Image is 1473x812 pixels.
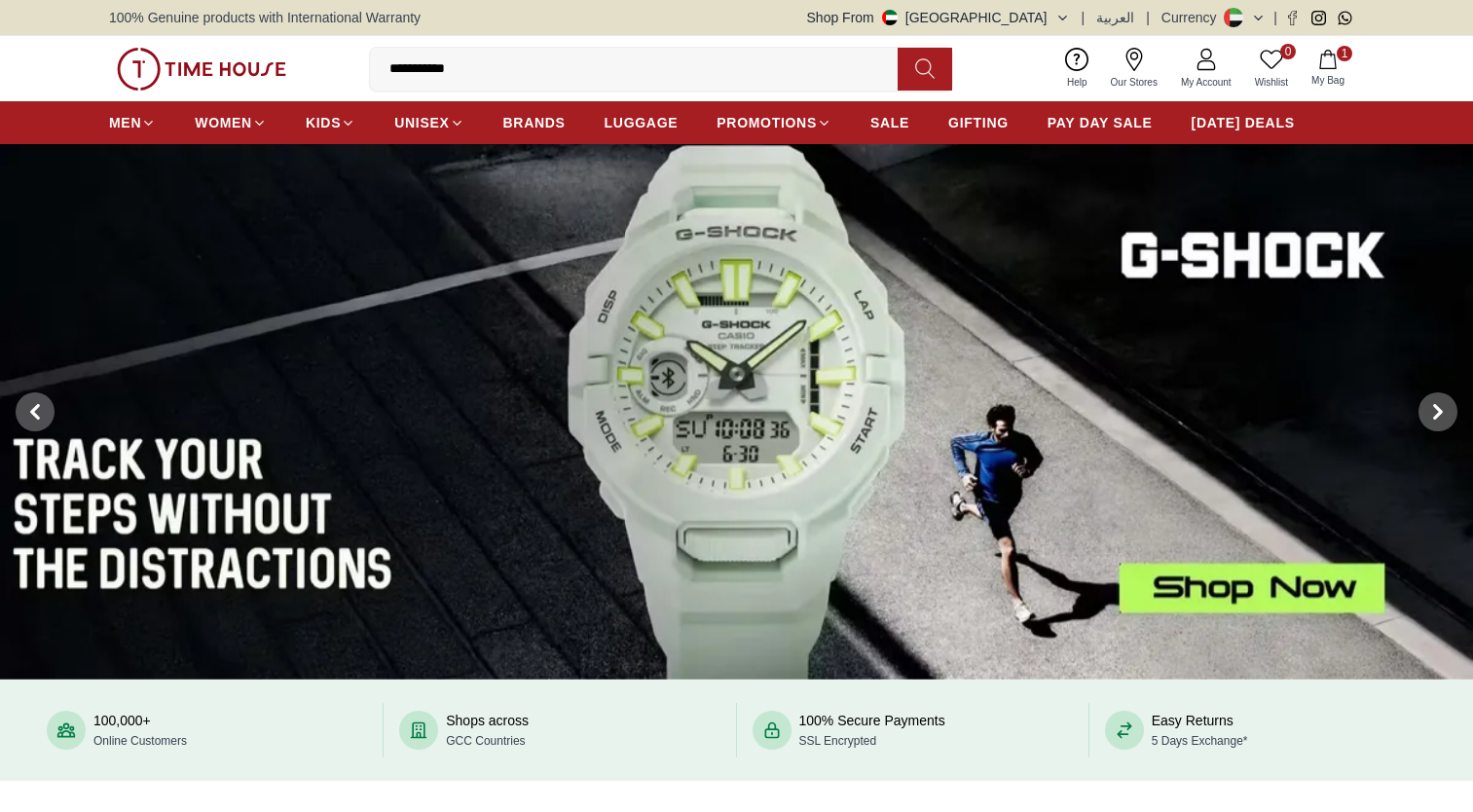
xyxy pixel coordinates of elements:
[195,113,252,132] span: WOMEN
[1311,11,1326,25] a: Instagram
[446,711,529,750] div: Shops across
[1096,8,1134,27] button: العربية
[1243,44,1300,93] a: 0Wishlist
[503,113,566,132] span: BRANDS
[605,113,679,132] span: LUGGAGE
[109,105,156,140] a: MEN
[93,734,187,748] span: Online Customers
[1099,44,1169,93] a: Our Stores
[1192,113,1295,132] span: [DATE] DEALS
[1338,11,1352,25] a: Whatsapp
[1048,113,1153,132] span: PAY DAY SALE
[717,113,817,132] span: PROMOTIONS
[306,113,341,132] span: KIDS
[503,105,566,140] a: BRANDS
[1304,73,1352,88] span: My Bag
[948,113,1009,132] span: GIFTING
[109,8,421,27] span: 100% Genuine products with International Warranty
[117,48,286,91] img: ...
[109,113,141,132] span: MEN
[1161,8,1225,27] div: Currency
[1048,105,1153,140] a: PAY DAY SALE
[807,8,1070,27] button: Shop From[GEOGRAPHIC_DATA]
[93,711,187,750] div: 100,000+
[1247,75,1296,90] span: Wishlist
[1059,75,1095,90] span: Help
[195,105,267,140] a: WOMEN
[394,113,449,132] span: UNISEX
[306,105,355,140] a: KIDS
[1103,75,1165,90] span: Our Stores
[1285,11,1300,25] a: Facebook
[1082,8,1086,27] span: |
[870,113,909,132] span: SALE
[1146,8,1150,27] span: |
[1192,105,1295,140] a: [DATE] DEALS
[1152,711,1248,750] div: Easy Returns
[605,105,679,140] a: LUGGAGE
[1173,75,1239,90] span: My Account
[1152,734,1248,748] span: 5 Days Exchange*
[717,105,831,140] a: PROMOTIONS
[799,711,945,750] div: 100% Secure Payments
[446,734,525,748] span: GCC Countries
[1280,44,1296,59] span: 0
[1273,8,1277,27] span: |
[882,10,898,25] img: United Arab Emirates
[394,105,463,140] a: UNISEX
[1300,46,1356,92] button: 1My Bag
[948,105,1009,140] a: GIFTING
[1337,46,1352,61] span: 1
[799,734,877,748] span: SSL Encrypted
[870,105,909,140] a: SALE
[1055,44,1099,93] a: Help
